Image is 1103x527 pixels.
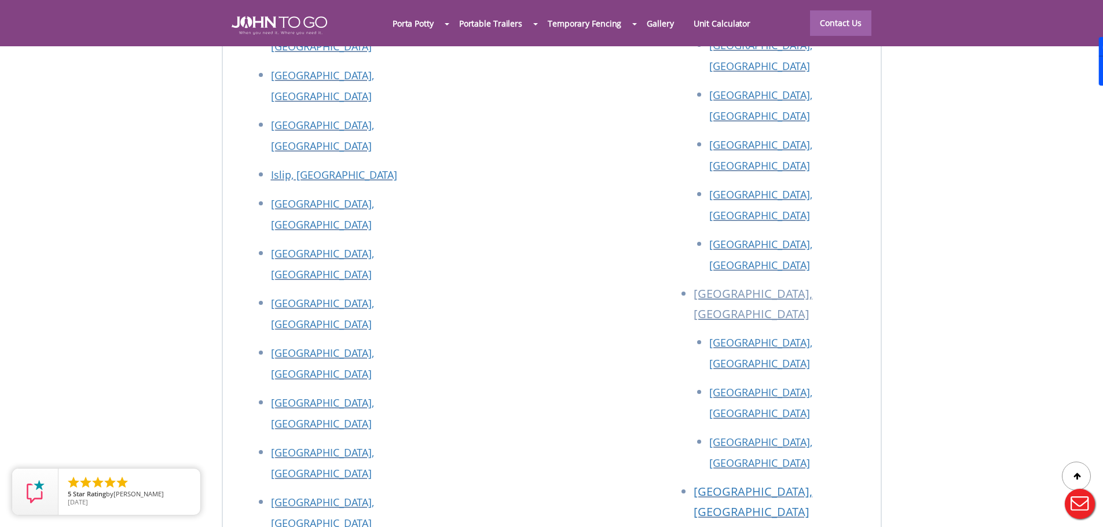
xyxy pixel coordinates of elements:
a: [GEOGRAPHIC_DATA], [GEOGRAPHIC_DATA] [271,445,374,480]
a: [GEOGRAPHIC_DATA], [GEOGRAPHIC_DATA] [271,68,374,103]
a: Portable Trailers [449,11,532,36]
a: Contact Us [810,10,871,36]
li:  [67,476,80,489]
a: [GEOGRAPHIC_DATA], [GEOGRAPHIC_DATA] [271,246,374,281]
span: 5 [68,489,71,498]
a: [GEOGRAPHIC_DATA], [GEOGRAPHIC_DATA] [694,484,812,519]
a: Gallery [637,11,683,36]
span: [DATE] [68,497,88,506]
a: [GEOGRAPHIC_DATA], [GEOGRAPHIC_DATA] [709,435,812,470]
a: [GEOGRAPHIC_DATA], [GEOGRAPHIC_DATA] [271,197,374,231]
img: Review Rating [24,480,47,503]
li:  [91,476,105,489]
a: [GEOGRAPHIC_DATA], [GEOGRAPHIC_DATA] [709,138,812,172]
span: Star Rating [73,489,106,498]
a: [GEOGRAPHIC_DATA], [GEOGRAPHIC_DATA] [271,296,374,331]
a: [GEOGRAPHIC_DATA], [GEOGRAPHIC_DATA] [271,396,374,430]
a: [GEOGRAPHIC_DATA], [GEOGRAPHIC_DATA] [709,385,812,420]
a: Porta Potty [383,11,444,36]
a: [GEOGRAPHIC_DATA], [GEOGRAPHIC_DATA] [709,38,812,73]
a: Islip, [GEOGRAPHIC_DATA] [271,168,397,182]
a: [GEOGRAPHIC_DATA], [GEOGRAPHIC_DATA] [709,237,812,272]
a: Unit Calculator [684,11,761,36]
a: [GEOGRAPHIC_DATA], [GEOGRAPHIC_DATA] [709,88,812,123]
span: by [68,491,191,499]
a: [GEOGRAPHIC_DATA], [GEOGRAPHIC_DATA] [271,19,374,53]
a: [GEOGRAPHIC_DATA], [GEOGRAPHIC_DATA] [709,336,812,370]
li: [GEOGRAPHIC_DATA], [GEOGRAPHIC_DATA] [694,283,869,332]
span: [PERSON_NAME] [113,489,164,498]
li:  [103,476,117,489]
li:  [79,476,93,489]
a: [GEOGRAPHIC_DATA], [GEOGRAPHIC_DATA] [271,118,374,153]
a: [GEOGRAPHIC_DATA], [GEOGRAPHIC_DATA] [271,346,374,381]
a: Temporary Fencing [538,11,631,36]
li:  [115,476,129,489]
button: Live Chat [1057,481,1103,527]
img: JOHN to go [232,16,327,35]
a: [GEOGRAPHIC_DATA], [GEOGRAPHIC_DATA] [709,187,812,222]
